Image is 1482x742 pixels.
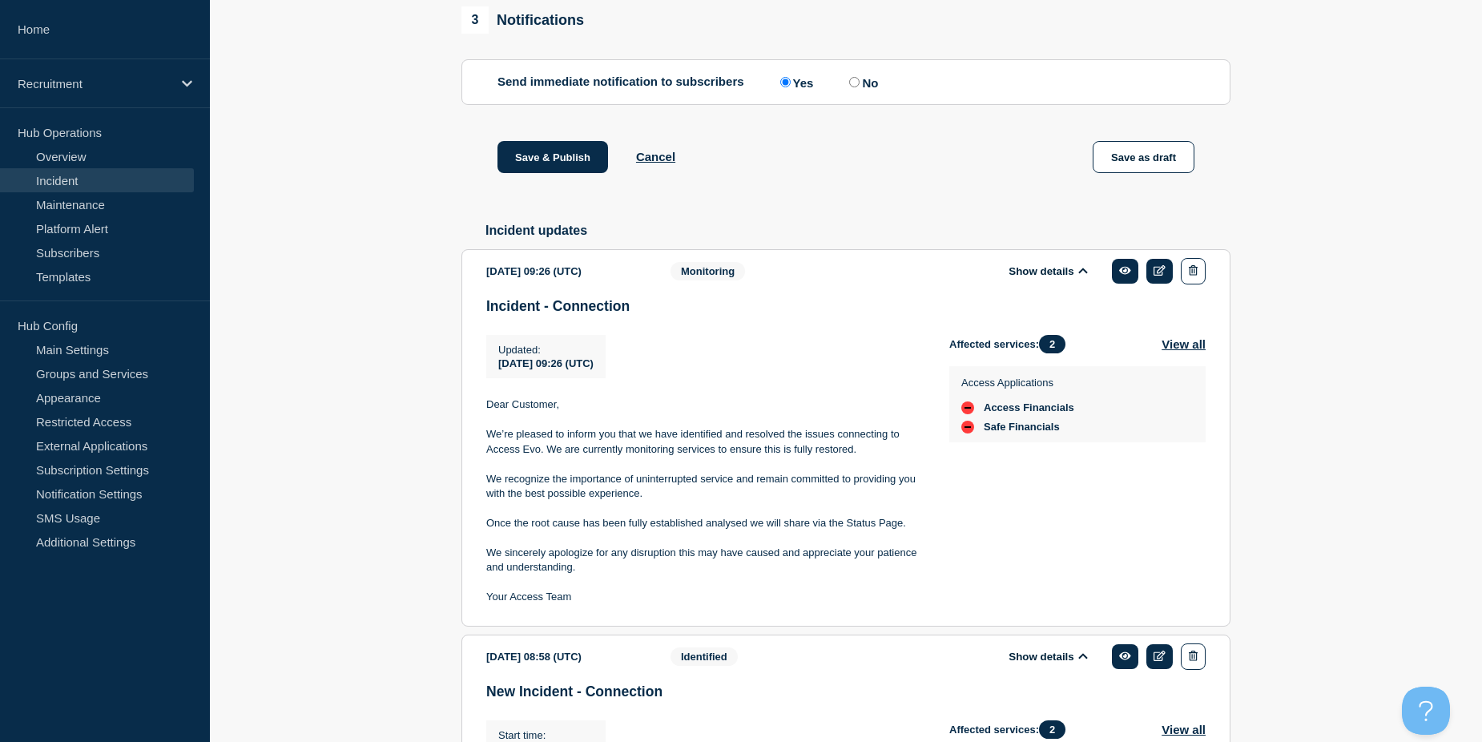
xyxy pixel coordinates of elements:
[486,590,924,604] p: Your Access Team
[1093,141,1194,173] button: Save as draft
[485,224,1230,238] h2: Incident updates
[949,335,1073,353] span: Affected services:
[497,141,608,173] button: Save & Publish
[1004,264,1092,278] button: Show details
[776,75,814,90] label: Yes
[949,720,1073,739] span: Affected services:
[849,77,860,87] input: No
[845,75,878,90] label: No
[1162,335,1206,353] button: View all
[636,150,675,163] button: Cancel
[961,421,974,434] div: down
[1004,650,1092,663] button: Show details
[497,75,1194,90] div: Send immediate notification to subscribers
[461,6,584,34] div: Notifications
[780,77,791,87] input: Yes
[1039,720,1065,739] span: 2
[486,298,1206,315] h3: Incident - Connection
[497,75,744,90] p: Send immediate notification to subscribers
[961,377,1074,389] p: Access Applications
[984,401,1074,414] span: Access Financials
[486,472,924,502] p: We recognize the importance of uninterrupted service and remain committed to providing you with t...
[486,546,924,575] p: We sincerely apologize for any disruption this may have caused and appreciate your patience and u...
[984,421,1060,434] span: Safe Financials
[18,77,171,91] p: Recruitment
[486,643,646,670] div: [DATE] 08:58 (UTC)
[486,258,646,284] div: [DATE] 09:26 (UTC)
[486,427,924,457] p: We’re pleased to inform you that we have identified and resolved the issues connecting to Access ...
[1039,335,1065,353] span: 2
[961,401,974,414] div: down
[498,357,594,369] span: [DATE] 09:26 (UTC)
[498,729,594,741] p: Start time :
[486,684,1206,700] h3: New Incident - Connection
[486,516,924,530] p: Once the root cause has been fully established analysed we will share via the Status Page.
[1162,720,1206,739] button: View all
[461,6,489,34] span: 3
[1402,687,1450,735] iframe: Help Scout Beacon - Open
[498,344,594,356] p: Updated :
[486,397,924,412] p: Dear Customer,
[671,262,745,280] span: Monitoring
[671,647,738,666] span: Identified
